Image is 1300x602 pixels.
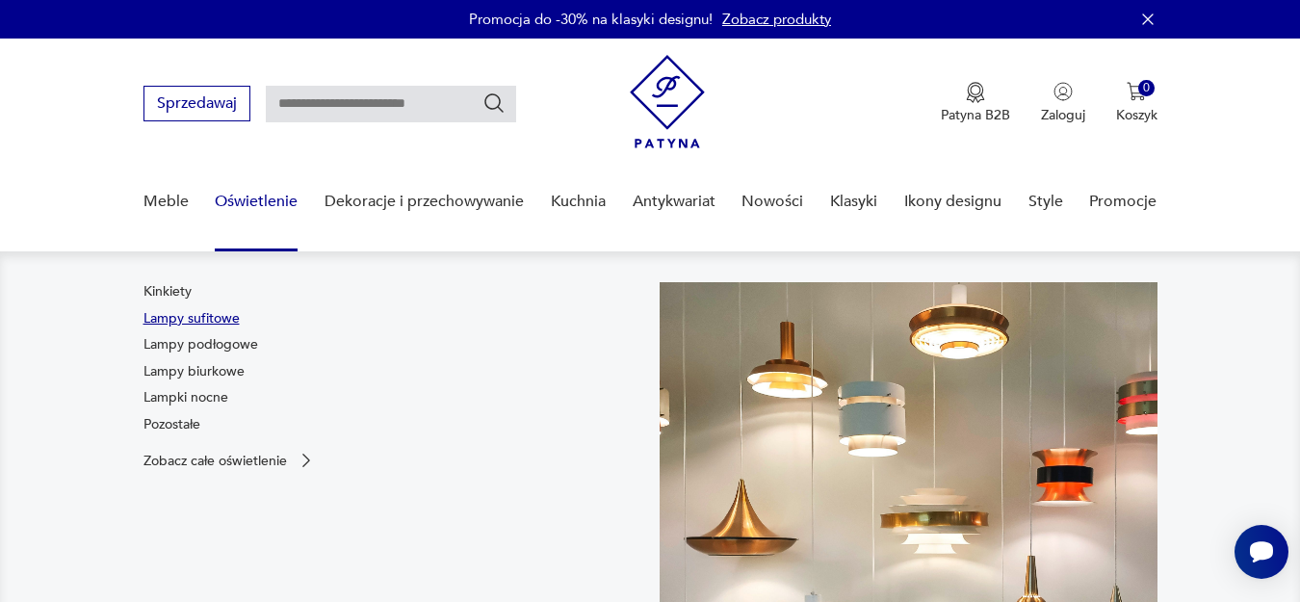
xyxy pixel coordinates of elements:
[143,309,240,328] a: Lampy sufitowe
[325,165,524,239] a: Dekoracje i przechowywanie
[143,415,200,434] a: Pozostałe
[630,55,705,148] img: Patyna - sklep z meblami i dekoracjami vintage
[143,282,192,301] a: Kinkiety
[482,92,506,115] button: Szukaj
[143,362,245,381] a: Lampy biurkowe
[143,455,287,467] p: Zobacz całe oświetlenie
[469,10,713,29] p: Promocja do -30% na klasyki designu!
[904,165,1001,239] a: Ikony designu
[1116,82,1157,124] button: 0Koszyk
[1235,525,1288,579] iframe: Smartsupp widget button
[830,165,877,239] a: Klasyki
[1116,106,1157,124] p: Koszyk
[1041,82,1085,124] button: Zaloguj
[966,82,985,103] img: Ikona medalu
[143,335,258,354] a: Lampy podłogowe
[143,165,189,239] a: Meble
[143,98,250,112] a: Sprzedawaj
[633,165,715,239] a: Antykwariat
[1138,80,1155,96] div: 0
[722,10,831,29] a: Zobacz produkty
[741,165,803,239] a: Nowości
[143,86,250,121] button: Sprzedawaj
[551,165,606,239] a: Kuchnia
[215,165,298,239] a: Oświetlenie
[941,82,1010,124] button: Patyna B2B
[1053,82,1073,101] img: Ikonka użytkownika
[143,451,316,470] a: Zobacz całe oświetlenie
[1028,165,1063,239] a: Style
[941,106,1010,124] p: Patyna B2B
[1041,106,1085,124] p: Zaloguj
[143,388,228,407] a: Lampki nocne
[941,82,1010,124] a: Ikona medaluPatyna B2B
[1089,165,1157,239] a: Promocje
[1127,82,1146,101] img: Ikona koszyka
